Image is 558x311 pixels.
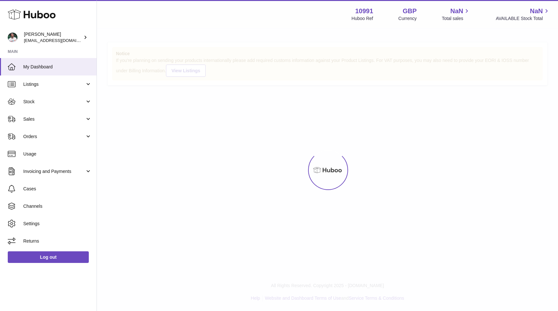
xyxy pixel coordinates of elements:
span: Orders [23,134,85,140]
a: Log out [8,251,89,263]
span: Returns [23,238,92,244]
strong: GBP [403,7,417,15]
span: Sales [23,116,85,122]
span: NaN [530,7,543,15]
span: Stock [23,99,85,105]
span: NaN [450,7,463,15]
span: My Dashboard [23,64,92,70]
span: Total sales [442,15,470,22]
img: timshieff@gmail.com [8,33,17,42]
span: Settings [23,221,92,227]
span: Cases [23,186,92,192]
strong: 10991 [355,7,373,15]
span: Channels [23,203,92,209]
a: NaN Total sales [442,7,470,22]
span: Invoicing and Payments [23,168,85,175]
span: [EMAIL_ADDRESS][DOMAIN_NAME] [24,38,95,43]
div: Currency [398,15,417,22]
div: Huboo Ref [352,15,373,22]
a: NaN AVAILABLE Stock Total [496,7,550,22]
span: Listings [23,81,85,87]
span: Usage [23,151,92,157]
div: [PERSON_NAME] [24,31,82,44]
span: AVAILABLE Stock Total [496,15,550,22]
